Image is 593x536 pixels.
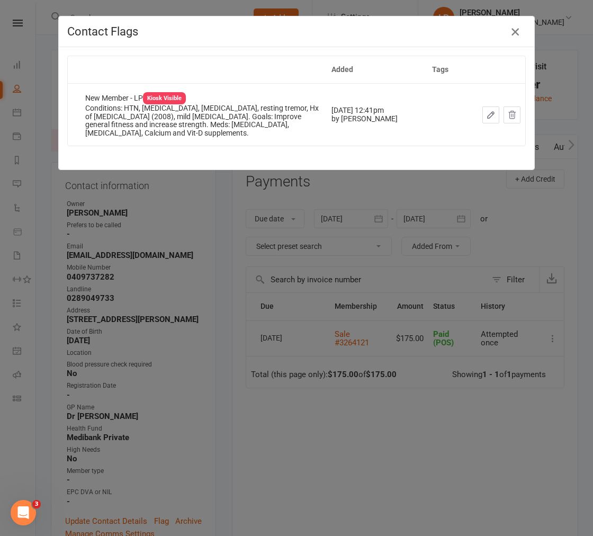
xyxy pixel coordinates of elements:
[327,56,427,83] th: Added
[427,56,462,83] th: Tags
[507,23,524,40] button: Close
[504,106,520,123] button: Dismiss this flag
[327,83,427,146] td: [DATE] 12:41pm by [PERSON_NAME]
[67,25,526,38] h4: Contact Flags
[143,92,186,104] div: Kiosk Visible
[32,500,41,508] span: 3
[85,104,322,137] div: Conditions: HTN, [MEDICAL_DATA], [MEDICAL_DATA], resting tremor, Hx of [MEDICAL_DATA] (2008), mil...
[85,94,186,102] span: New Member - LP
[11,500,36,525] iframe: Intercom live chat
